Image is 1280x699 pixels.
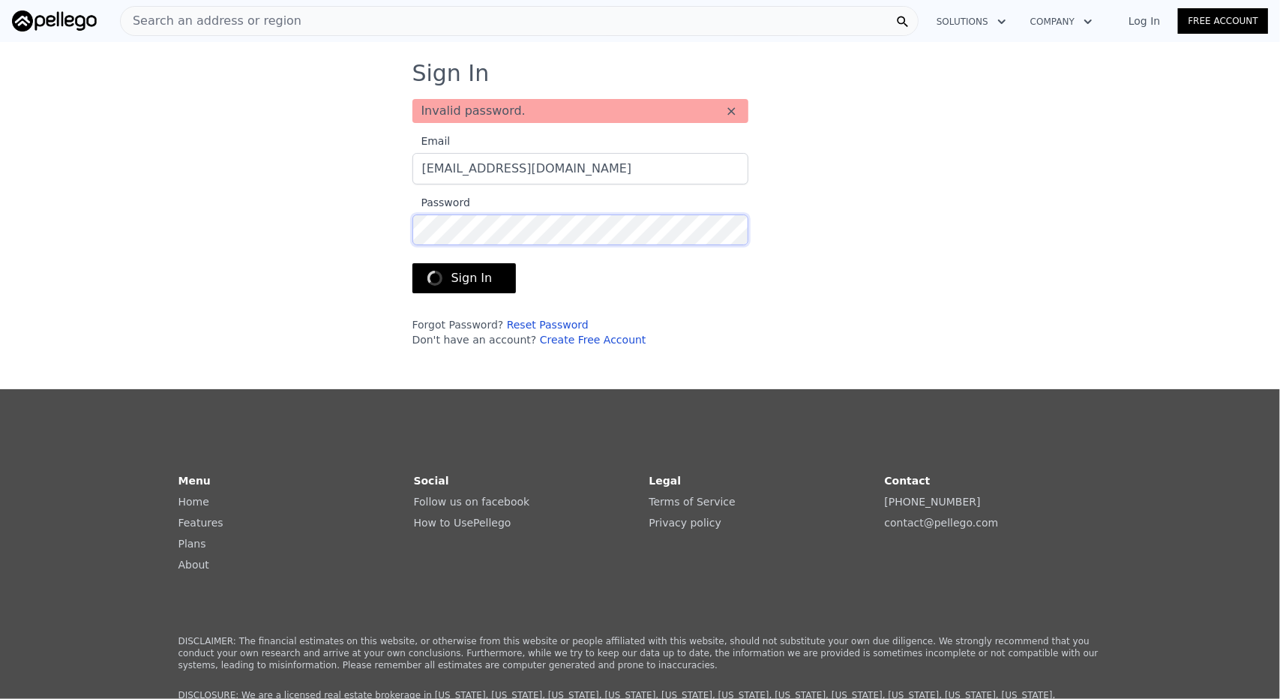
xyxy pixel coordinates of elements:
[12,10,97,31] img: Pellego
[178,496,209,508] a: Home
[412,196,470,208] span: Password
[412,317,748,347] div: Forgot Password? Don't have an account?
[649,517,721,529] a: Privacy policy
[178,538,206,550] a: Plans
[885,475,931,487] strong: Contact
[412,99,748,123] div: Invalid password.
[414,475,449,487] strong: Social
[414,496,530,508] a: Follow us on facebook
[540,334,646,346] a: Create Free Account
[178,635,1102,671] p: DISCLAIMER: The financial estimates on this website, or otherwise from this website or people aff...
[649,475,682,487] strong: Legal
[1111,13,1178,28] a: Log In
[412,135,451,147] span: Email
[412,214,748,245] input: Password
[412,263,517,293] button: Sign In
[412,60,868,87] h3: Sign In
[178,559,209,571] a: About
[178,517,223,529] a: Features
[121,12,301,30] span: Search an address or region
[1178,8,1268,34] a: Free Account
[507,319,589,331] a: Reset Password
[414,517,511,529] a: How to UsePellego
[412,153,748,184] input: Email
[925,8,1018,35] button: Solutions
[885,496,981,508] a: [PHONE_NUMBER]
[1018,8,1105,35] button: Company
[724,103,739,118] button: ×
[649,496,736,508] a: Terms of Service
[178,475,211,487] strong: Menu
[885,517,999,529] a: contact@pellego.com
